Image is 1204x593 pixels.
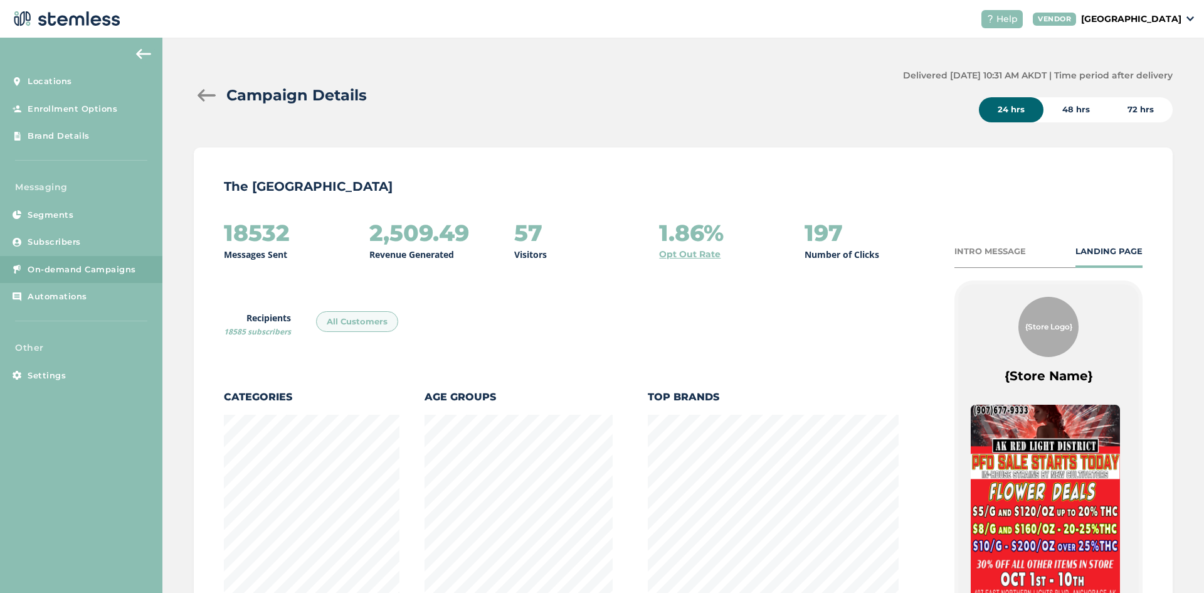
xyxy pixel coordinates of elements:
span: Locations [28,75,72,88]
span: {Store Logo} [1025,321,1072,333]
label: Age Groups [425,390,613,405]
label: Recipients [224,311,291,338]
div: VENDOR [1033,13,1076,26]
label: Top Brands [648,390,899,405]
div: LANDING PAGE [1075,245,1143,258]
div: All Customers [316,311,398,333]
p: The [GEOGRAPHIC_DATA] [224,178,1143,195]
p: Visitors [514,248,547,261]
h2: 18532 [224,220,290,245]
h2: 197 [805,220,843,245]
iframe: Chat Widget [1141,533,1204,593]
img: logo-dark-0685b13c.svg [10,6,120,31]
h2: 57 [514,220,542,245]
img: icon-help-white-03924b79.svg [986,15,994,23]
a: Opt Out Rate [659,248,721,261]
div: 72 hrs [1109,97,1173,122]
label: {Store Name} [1005,367,1093,385]
span: Settings [28,370,66,382]
img: icon-arrow-back-accent-c549486e.svg [136,49,151,59]
span: On-demand Campaigns [28,264,136,276]
span: Enrollment Options [28,103,117,115]
span: 18585 subscribers [224,326,291,337]
p: Number of Clicks [805,248,879,261]
span: Brand Details [28,130,90,142]
span: Segments [28,209,73,222]
h2: Campaign Details [226,84,367,107]
div: INTRO MESSAGE [954,245,1026,258]
div: 24 hrs [979,97,1043,122]
label: Delivered [DATE] 10:31 AM AKDT | Time period after delivery [903,69,1173,82]
span: Subscribers [28,236,81,248]
span: Automations [28,291,87,303]
p: Revenue Generated [369,248,454,261]
div: 48 hrs [1043,97,1109,122]
h2: 2,509.49 [369,220,469,245]
p: Messages Sent [224,248,287,261]
label: Categories [224,390,399,405]
p: [GEOGRAPHIC_DATA] [1081,13,1181,26]
span: Help [996,13,1018,26]
h2: 1.86% [659,220,724,245]
img: icon_down-arrow-small-66adaf34.svg [1186,16,1194,21]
